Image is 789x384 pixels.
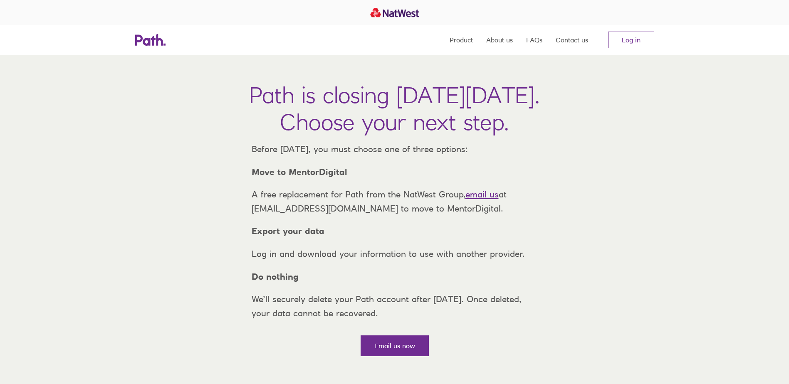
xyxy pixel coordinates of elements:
[252,226,324,236] strong: Export your data
[526,25,542,55] a: FAQs
[245,292,544,320] p: We’ll securely delete your Path account after [DATE]. Once deleted, your data cannot be recovered.
[361,335,429,356] a: Email us now
[249,81,540,135] h1: Path is closing [DATE][DATE]. Choose your next step.
[245,142,544,156] p: Before [DATE], you must choose one of three options:
[608,32,654,48] a: Log in
[486,25,513,55] a: About us
[252,271,299,282] strong: Do nothing
[245,247,544,261] p: Log in and download your information to use with another provider.
[245,187,544,215] p: A free replacement for Path from the NatWest Group, at [EMAIL_ADDRESS][DOMAIN_NAME] to move to Me...
[252,167,347,177] strong: Move to MentorDigital
[450,25,473,55] a: Product
[556,25,588,55] a: Contact us
[465,189,499,199] a: email us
